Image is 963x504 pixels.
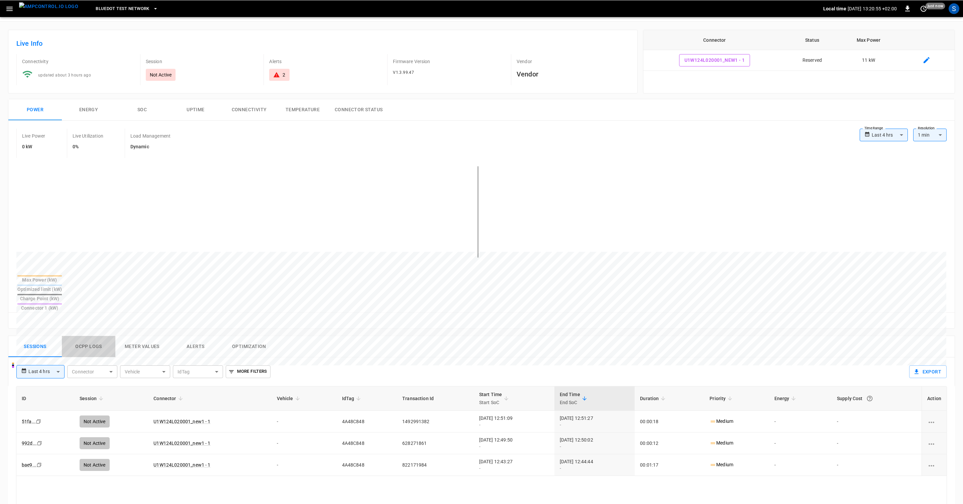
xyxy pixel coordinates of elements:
span: Priority [710,394,734,402]
p: Live Power [22,132,45,139]
span: Bluedot Test Network [96,5,149,12]
p: Connectivity [22,58,135,64]
div: charging session options [927,440,941,446]
button: Connector Status [329,99,388,120]
button: The cost of your charging session based on your supply rates [864,392,876,404]
button: Connectivity [222,99,276,120]
th: Max Power [839,30,899,50]
p: Vendor [517,58,629,64]
button: Meter Values [115,336,169,357]
div: End Time [560,390,580,406]
p: Session [146,58,258,64]
span: Vehicle [277,394,302,402]
p: Local time [823,5,846,12]
div: 2 [283,71,285,78]
button: Optimization [222,336,276,357]
th: Connector [643,30,786,50]
button: More Filters [226,365,270,378]
h6: Live Info [16,38,629,48]
p: Firmware Version [393,58,506,64]
button: Power [8,99,62,120]
span: Energy [774,394,798,402]
th: ID [16,386,74,410]
p: Alerts [269,58,382,64]
th: Status [786,30,838,50]
p: Start SoC [479,398,502,406]
span: Duration [640,394,667,402]
button: set refresh interval [918,3,929,14]
h6: 0 kW [22,143,45,150]
td: 11 kW [839,50,899,70]
button: Temperature [276,99,329,120]
div: Last 4 hrs [872,128,908,141]
div: profile-icon [949,3,959,14]
div: Start Time [479,390,502,406]
span: updated about 3 hours ago [38,72,91,77]
button: Ocpp logs [62,336,115,357]
h6: Vendor [517,68,629,79]
button: Bluedot Test Network [93,2,160,15]
button: Sessions [8,336,62,357]
table: sessions table [16,386,947,476]
div: charging session options [927,418,941,425]
button: U1W124L020001_new1 - 1 [679,54,750,66]
div: charging session options [927,461,941,468]
h6: Dynamic [130,143,171,150]
span: Connector [153,394,185,402]
span: End TimeEnd SoC [560,390,589,406]
div: 1 min [913,128,947,141]
div: Supply Cost [837,392,916,404]
button: Export [909,365,947,378]
button: Energy [62,99,115,120]
p: Live Utilization [73,132,103,139]
div: Last 4 hrs [28,365,65,378]
button: SOC [115,99,169,120]
span: IdTag [342,394,363,402]
p: [DATE] 13:20:55 +02:00 [848,5,897,12]
label: Time Range [864,125,883,131]
span: V1.3.99.47 [393,70,414,74]
button: Alerts [169,336,222,357]
th: Transaction Id [397,386,474,410]
h6: 0% [73,143,103,150]
p: End SoC [560,398,580,406]
th: Action [922,386,947,410]
table: connector table [643,30,955,70]
label: Resolution [918,125,935,131]
td: Reserved [786,50,838,70]
span: Start TimeStart SoC [479,390,511,406]
p: Not Active [150,71,172,78]
span: Session [80,394,105,402]
button: Uptime [169,99,222,120]
span: just now [926,2,945,9]
p: Load Management [130,132,171,139]
img: ampcontrol.io logo [19,2,78,10]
